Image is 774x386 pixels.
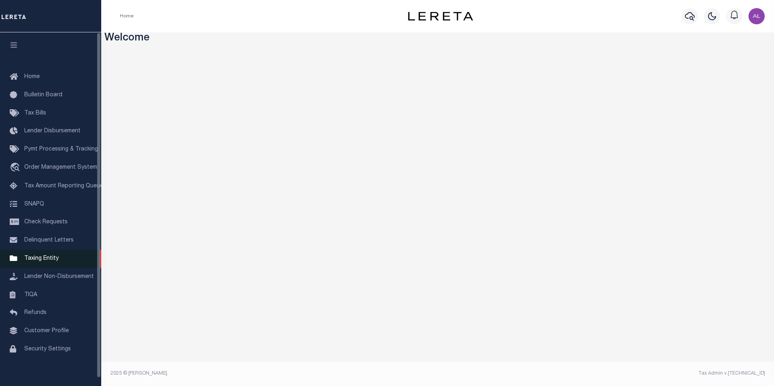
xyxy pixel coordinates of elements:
[24,146,98,152] span: Pymt Processing & Tracking
[10,163,23,173] i: travel_explore
[24,128,81,134] span: Lender Disbursement
[24,328,69,334] span: Customer Profile
[24,292,37,297] span: TIQA
[24,256,59,261] span: Taxing Entity
[24,238,74,243] span: Delinquent Letters
[24,219,68,225] span: Check Requests
[24,183,103,189] span: Tax Amount Reporting Queue
[24,346,71,352] span: Security Settings
[120,13,134,20] li: Home
[24,274,94,280] span: Lender Non-Disbursement
[24,110,46,116] span: Tax Bills
[748,8,765,24] img: svg+xml;base64,PHN2ZyB4bWxucz0iaHR0cDovL3d3dy53My5vcmcvMjAwMC9zdmciIHBvaW50ZXItZXZlbnRzPSJub25lIi...
[24,74,40,80] span: Home
[24,92,62,98] span: Bulletin Board
[24,201,44,207] span: SNAPQ
[24,310,47,316] span: Refunds
[24,165,97,170] span: Order Management System
[408,12,473,21] img: logo-dark.svg
[104,370,438,377] div: 2025 © [PERSON_NAME].
[444,370,765,377] div: Tax Admin v.[TECHNICAL_ID]
[104,32,771,45] h3: Welcome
